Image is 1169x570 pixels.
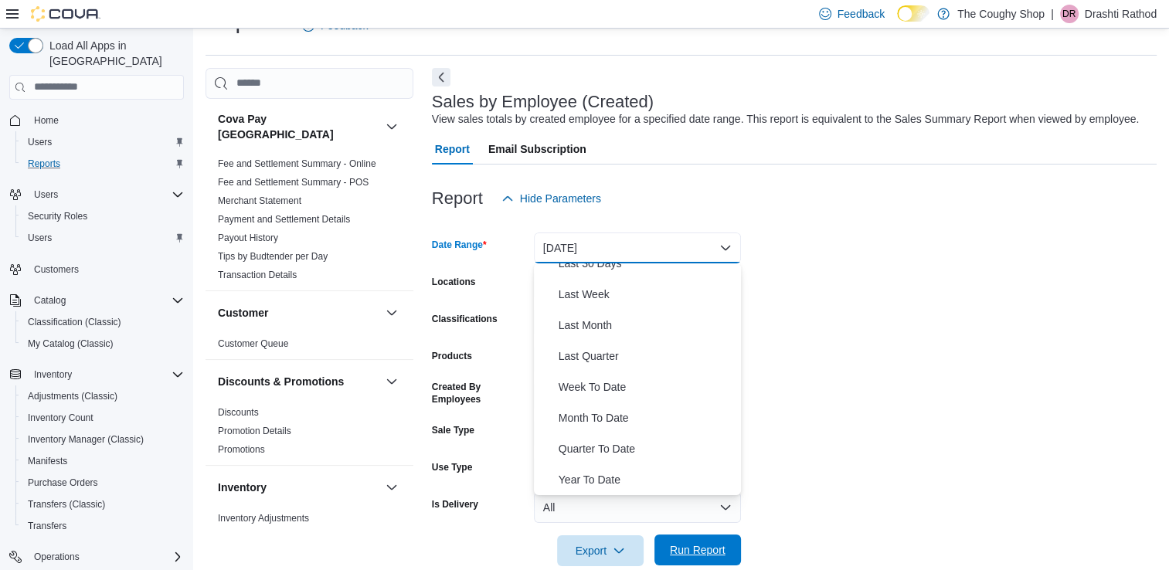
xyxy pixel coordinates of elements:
[22,495,184,514] span: Transfers (Classic)
[28,111,65,130] a: Home
[28,548,184,566] span: Operations
[566,535,634,566] span: Export
[34,294,66,307] span: Catalog
[218,480,267,495] h3: Inventory
[22,229,184,247] span: Users
[382,117,401,136] button: Cova Pay [GEOGRAPHIC_DATA]
[28,477,98,489] span: Purchase Orders
[559,378,735,396] span: Week To Date
[218,406,259,419] span: Discounts
[432,313,498,325] label: Classifications
[43,38,184,69] span: Load All Apps in [GEOGRAPHIC_DATA]
[22,334,184,353] span: My Catalog (Classic)
[559,347,735,365] span: Last Quarter
[218,407,259,418] a: Discounts
[22,430,184,449] span: Inventory Manager (Classic)
[654,534,741,565] button: Run Report
[22,207,93,226] a: Security Roles
[218,480,379,495] button: Inventory
[432,424,474,436] label: Sale Type
[15,472,190,494] button: Purchase Orders
[15,311,190,333] button: Classification (Classic)
[206,403,413,465] div: Discounts & Promotions
[28,291,184,310] span: Catalog
[1051,5,1054,23] p: |
[559,439,735,458] span: Quarter To Date
[218,425,291,437] span: Promotion Details
[218,214,350,225] a: Payment and Settlement Details
[3,258,190,280] button: Customers
[28,185,64,204] button: Users
[495,183,607,214] button: Hide Parameters
[22,207,184,226] span: Security Roles
[22,517,184,535] span: Transfers
[218,176,369,188] span: Fee and Settlement Summary - POS
[31,6,100,22] img: Cova
[382,304,401,322] button: Customer
[218,338,288,350] span: Customer Queue
[22,387,124,405] a: Adjustments (Classic)
[15,205,190,227] button: Security Roles
[218,195,301,207] span: Merchant Statement
[218,513,309,524] a: Inventory Adjustments
[432,68,450,87] button: Next
[957,5,1045,23] p: The Coughy Shop
[206,334,413,359] div: Customer
[432,111,1139,127] div: View sales totals by created employee for a specified date range. This report is equivalent to th...
[218,251,328,262] a: Tips by Budtender per Day
[559,409,735,427] span: Month To Date
[22,154,184,173] span: Reports
[15,333,190,355] button: My Catalog (Classic)
[897,5,929,22] input: Dark Mode
[28,110,184,130] span: Home
[15,153,190,175] button: Reports
[28,185,184,204] span: Users
[28,158,60,170] span: Reports
[218,512,309,524] span: Inventory Adjustments
[28,548,86,566] button: Operations
[22,133,184,151] span: Users
[22,517,73,535] a: Transfers
[218,338,288,349] a: Customer Queue
[28,412,93,424] span: Inventory Count
[218,232,278,243] a: Payout History
[3,184,190,205] button: Users
[3,290,190,311] button: Catalog
[432,461,472,473] label: Use Type
[28,316,121,328] span: Classification (Classic)
[432,239,487,251] label: Date Range
[1085,5,1157,23] p: Drashti Rathod
[218,158,376,170] span: Fee and Settlement Summary - Online
[15,494,190,515] button: Transfers (Classic)
[432,381,528,405] label: Created By Employees
[22,430,150,449] a: Inventory Manager (Classic)
[34,551,80,563] span: Operations
[432,350,472,362] label: Products
[838,6,885,22] span: Feedback
[218,270,297,280] a: Transaction Details
[218,213,350,226] span: Payment and Settlement Details
[432,498,478,511] label: Is Delivery
[34,188,58,201] span: Users
[218,111,379,142] button: Cova Pay [GEOGRAPHIC_DATA]
[218,232,278,244] span: Payout History
[22,409,184,427] span: Inventory Count
[1062,5,1076,23] span: DR
[15,407,190,429] button: Inventory Count
[28,338,114,350] span: My Catalog (Classic)
[3,109,190,131] button: Home
[28,365,184,384] span: Inventory
[559,316,735,334] span: Last Month
[218,305,268,321] h3: Customer
[22,452,184,470] span: Manifests
[218,426,291,436] a: Promotion Details
[534,492,741,523] button: All
[218,443,265,456] span: Promotions
[28,260,85,279] a: Customers
[28,455,67,467] span: Manifests
[28,433,144,446] span: Inventory Manager (Classic)
[218,177,369,188] a: Fee and Settlement Summary - POS
[22,473,184,492] span: Purchase Orders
